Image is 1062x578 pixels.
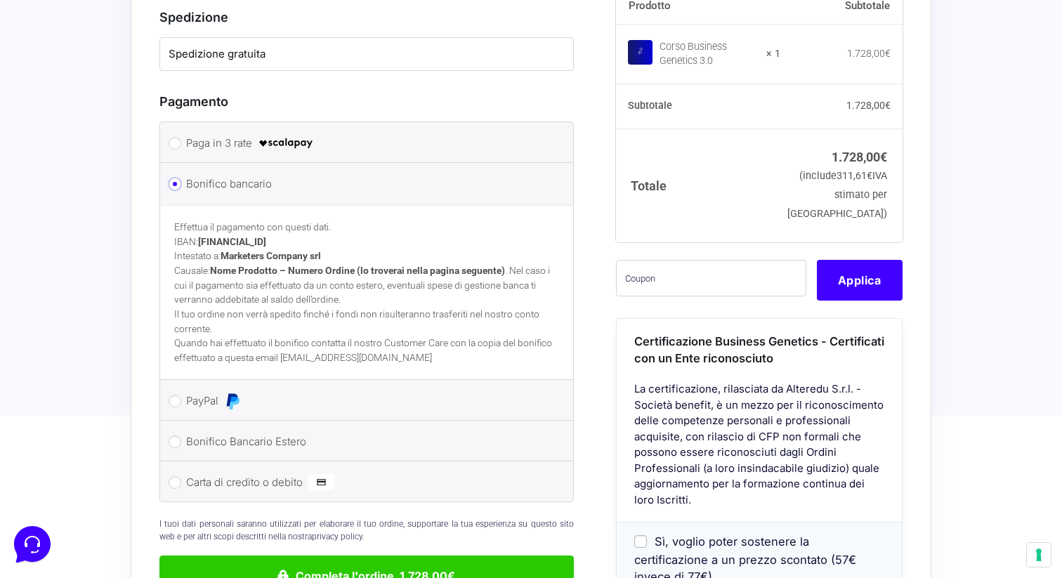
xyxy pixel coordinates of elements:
p: Messages [121,468,161,481]
bdi: 1.728,00 [846,100,891,111]
input: Coupon [616,260,806,296]
img: scalapay-logo-black.png [258,135,314,152]
label: Bonifico bancario [186,173,542,195]
p: Quando hai effettuato il bonifico contatta il nostro Customer Care con la copia del bonifico effe... [174,336,559,364]
h2: Hello from Marketers 👋 [11,11,236,56]
a: privacy policy [312,532,362,541]
div: Corso Business Genetics 3.0 [660,40,758,68]
small: (include IVA stimato per [GEOGRAPHIC_DATA]) [787,170,887,220]
bdi: 1.728,00 [847,48,891,59]
button: Home [11,449,98,481]
th: Subtotale [616,84,781,129]
button: Help [183,449,270,481]
span: € [867,170,872,182]
input: Search for an Article... [32,227,230,241]
button: Applica [817,260,903,301]
img: Corso Business Genetics 3.0 [628,40,653,65]
img: Carta di credito o debito [308,474,334,491]
h3: Spedizione [159,8,574,27]
button: Start a Conversation [22,140,258,169]
img: dark [22,101,51,129]
span: € [885,100,891,111]
strong: Nome Prodotto – Numero Ordine (lo troverai nella pagina seguente) [210,265,505,276]
span: € [885,48,891,59]
span: 311,61 [837,170,872,182]
img: dark [45,101,73,129]
span: € [880,150,887,164]
iframe: Customerly Messenger Launcher [11,523,53,565]
p: Effettua il pagamento con questi dati. IBAN: Intestato a: Causale: . Nel caso i cui il pagamento ... [174,220,559,307]
p: Home [42,468,66,481]
span: Certificazione Business Genetics - Certificati con un Ente riconosciuto [634,334,884,366]
label: PayPal [186,390,542,412]
label: Spedizione gratuita [169,46,565,63]
th: Totale [616,129,781,242]
p: I tuoi dati personali saranno utilizzati per elaborare il tuo ordine, supportare la tua esperienz... [159,518,574,543]
button: Le tue preferenze relative al consenso per le tecnologie di tracciamento [1027,543,1051,567]
img: PayPal [224,393,241,409]
p: Il tuo ordine non verrà spedito finché i fondi non risulteranno trasferiti nel nostro conto corre... [174,307,559,336]
button: Messages [98,449,184,481]
a: Open Help Center [175,197,258,208]
strong: × 1 [766,47,780,61]
strong: [FINANCIAL_ID] [198,236,266,247]
p: Help [218,468,236,481]
label: Paga in 3 rate [186,133,542,154]
bdi: 1.728,00 [832,150,887,164]
strong: Marketers Company srl [221,250,321,261]
label: Bonifico Bancario Estero [186,431,542,452]
div: La certificazione, rilasciata da Alteredu S.r.l. - Società benefit, è un mezzo per il riconoscime... [617,381,902,522]
span: Find an Answer [22,197,96,208]
span: Start a Conversation [101,149,197,160]
img: dark [67,101,96,129]
input: Sì, voglio poter sostenere la certificazione a un prezzo scontato (57€ invece di 77€) [634,535,647,548]
span: Your Conversations [22,79,114,90]
label: Carta di credito o debito [186,472,542,493]
h3: Pagamento [159,92,574,111]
